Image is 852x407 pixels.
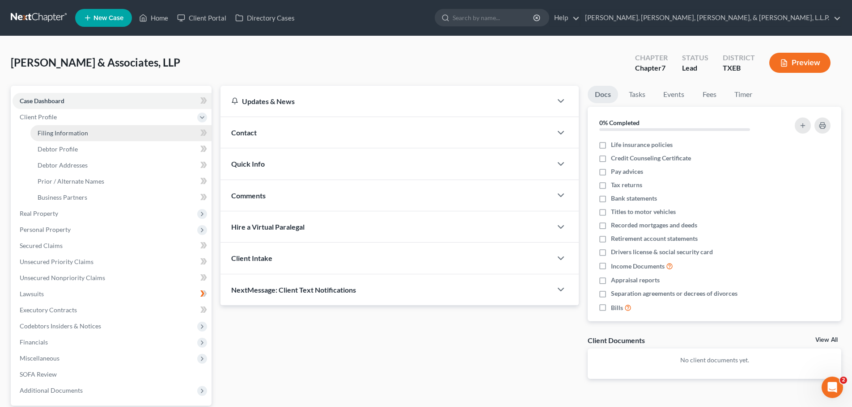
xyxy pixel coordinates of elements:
span: Unsecured Priority Claims [20,258,93,265]
span: Quick Info [231,159,265,168]
a: SOFA Review [13,366,212,382]
span: Debtor Addresses [38,161,88,169]
div: Lead [682,63,708,73]
div: Chapter [635,53,668,63]
a: View All [815,337,838,343]
span: SOFA Review [20,370,57,378]
span: Case Dashboard [20,97,64,105]
span: Pay advices [611,167,643,176]
div: Status [682,53,708,63]
div: TXEB [723,63,755,73]
span: Debtor Profile [38,145,78,153]
span: Titles to motor vehicles [611,207,676,216]
span: Additional Documents [20,386,83,394]
span: Codebtors Insiders & Notices [20,322,101,330]
span: Bank statements [611,194,657,203]
span: Comments [231,191,266,200]
span: [PERSON_NAME] & Associates, LLP [11,56,180,69]
span: Contact [231,128,257,137]
a: Lawsuits [13,286,212,302]
span: 7 [661,63,665,72]
a: Timer [727,86,759,103]
span: Retirement account statements [611,234,698,243]
div: Client Documents [588,336,645,345]
span: Unsecured Nonpriority Claims [20,274,105,281]
span: Secured Claims [20,242,63,249]
span: Executory Contracts [20,306,77,314]
span: Appraisal reports [611,276,660,285]
div: District [723,53,755,63]
a: Home [135,10,173,26]
a: Unsecured Nonpriority Claims [13,270,212,286]
span: Separation agreements or decrees of divorces [611,289,738,298]
iframe: Intercom live chat [822,377,843,398]
a: Business Partners [30,189,212,206]
a: Fees [695,86,724,103]
div: Chapter [635,63,668,73]
span: Prior / Alternate Names [38,177,104,185]
span: Drivers license & social security card [611,248,713,256]
span: Tax returns [611,180,642,189]
span: Hire a Virtual Paralegal [231,222,305,231]
span: Miscellaneous [20,354,59,362]
span: Filing Information [38,129,88,137]
span: Credit Counseling Certificate [611,154,691,163]
a: Unsecured Priority Claims [13,254,212,270]
span: NextMessage: Client Text Notifications [231,285,356,294]
span: 2 [840,377,847,384]
a: Debtor Profile [30,141,212,157]
span: Client Profile [20,113,57,121]
a: Secured Claims [13,238,212,254]
span: Personal Property [20,226,71,233]
a: [PERSON_NAME], [PERSON_NAME], [PERSON_NAME], & [PERSON_NAME], L.L.P. [581,10,841,26]
a: Directory Cases [231,10,299,26]
button: Preview [769,53,831,73]
span: Life insurance policies [611,140,673,149]
span: Business Partners [38,193,87,201]
span: Income Documents [611,262,665,271]
a: Case Dashboard [13,93,212,109]
a: Client Portal [173,10,231,26]
span: New Case [93,15,123,21]
p: No client documents yet. [595,356,834,365]
a: Debtor Addresses [30,157,212,173]
span: Lawsuits [20,290,44,298]
div: Updates & News [231,97,541,106]
a: Events [656,86,691,103]
span: Bills [611,303,623,312]
a: Tasks [622,86,653,103]
span: Recorded mortgages and deeds [611,221,697,230]
span: Real Property [20,210,58,217]
a: Docs [588,86,618,103]
input: Search by name... [453,9,534,26]
a: Executory Contracts [13,302,212,318]
strong: 0% Completed [599,119,640,126]
a: Prior / Alternate Names [30,173,212,189]
a: Filing Information [30,125,212,141]
span: Client Intake [231,254,272,262]
span: Financials [20,338,48,346]
a: Help [550,10,580,26]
